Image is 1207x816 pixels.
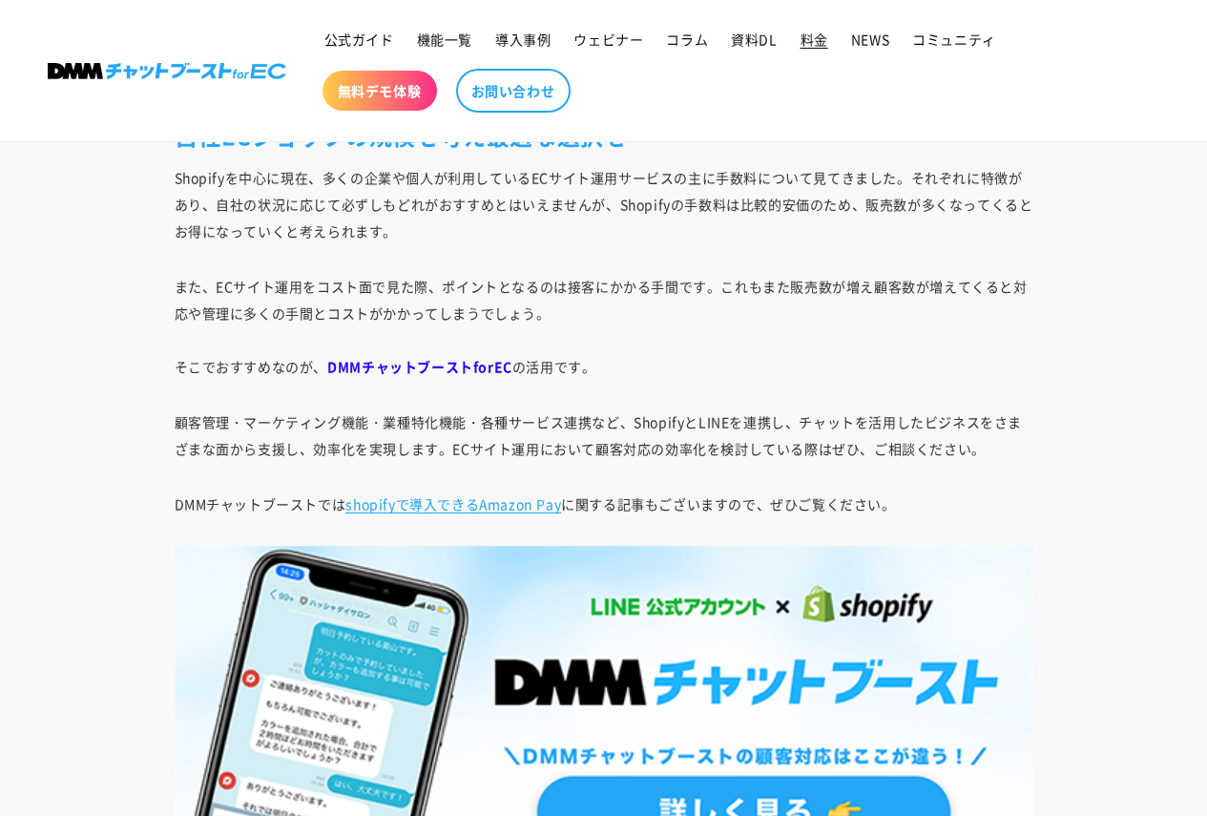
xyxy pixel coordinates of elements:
span: 機能一覧 [417,31,472,48]
span: 料金 [801,31,828,48]
a: 機能一覧 [406,19,484,59]
img: 株式会社DMM Boost [48,63,286,79]
span: コラム [666,31,708,48]
p: また、ECサイト運用をコスト面で見た際、ポイントとなるのは接客にかかる手間です。これもまた販売数が増え顧客数が増えてくると対応や管理に多くの手間とコストがかかってしまうでしょう。 そこでおすすめ... [175,273,1033,380]
a: お問い合わせ [456,69,571,113]
a: 無料デモ体験 [323,71,437,111]
strong: DMMチャットブーストforEC [327,357,512,376]
a: コラム [655,19,719,59]
span: お問い合わせ [471,82,555,99]
a: shopifyで導入できるAmazon Pay [345,494,561,513]
a: ウェビナー [562,19,655,59]
a: コミュニティ [901,19,1008,59]
span: 導入事例 [495,31,551,48]
p: DMMチャットブーストでは に関する記事もございますので、ぜひご覧ください。 [175,491,1033,517]
p: Shopifyを中心に現在、多くの企業や個人が利用しているECサイト運用サービスの主に手数料について見てきました。それぞれに特徴があり、自社の状況に応じて必ずしもどれがおすすめとはいえませんが、... [175,164,1033,244]
span: 公式ガイド [324,31,394,48]
span: ウェビナー [573,31,643,48]
span: NEWS [851,31,889,48]
a: 資料DL [719,19,788,59]
span: コミュニティ [912,31,996,48]
p: 顧客管理・マーケティング機能・業種特化機能・各種サービス連携など、ShopifyとLINEを連携し、チャットを活用したビジネスをさまざまな面から支援し、効率化を実現します。ECサイト運用において... [175,408,1033,462]
h2: 自社ECショップの規模を考え最適な選択を [175,120,1033,150]
a: 公式ガイド [313,19,406,59]
a: NEWS [840,19,901,59]
a: 料金 [789,19,840,59]
a: 導入事例 [484,19,562,59]
span: 無料デモ体験 [338,82,422,99]
span: 資料DL [731,31,777,48]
